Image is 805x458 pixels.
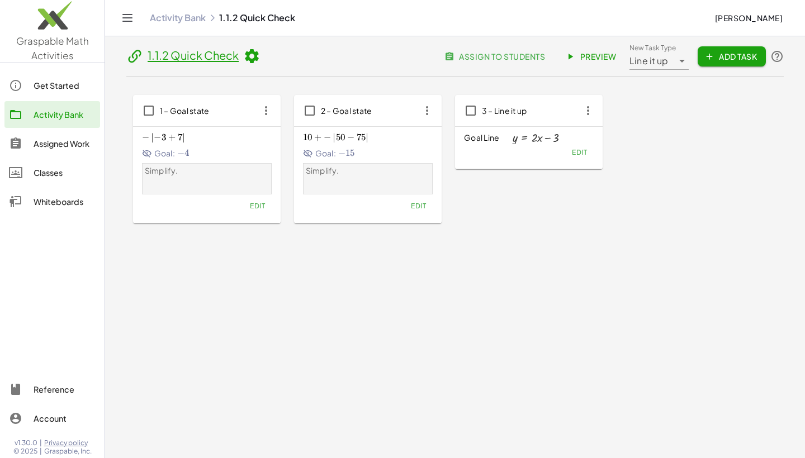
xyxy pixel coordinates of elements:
[4,405,100,432] a: Account
[4,130,100,157] a: Assigned Work
[482,106,527,116] span: 3 – Line it up
[464,132,499,144] span: Goal Line
[40,447,42,456] span: |
[142,149,152,159] i: Goal State is hidden.
[16,35,89,61] span: Graspable Math Activities
[150,12,206,23] a: Activity Bank
[151,132,154,143] span: ∣
[366,132,368,143] span: ∣
[34,79,96,92] div: Get Started
[629,54,669,68] span: Line it up
[306,165,430,176] p: Simplify.
[154,132,161,143] span: −
[411,202,426,210] span: Edit
[567,51,616,61] span: Preview
[303,149,313,159] i: Goal State is hidden.
[714,13,783,23] span: [PERSON_NAME]
[4,72,100,99] a: Get Started
[338,147,345,159] span: −
[148,48,239,62] a: 1.1.2 Quick Check
[698,46,766,66] button: Add Task
[44,438,92,447] a: Privacy policy
[4,376,100,403] a: Reference
[303,147,336,159] span: Goal:
[333,132,335,143] span: ∣
[119,9,136,27] button: Toggle navigation
[162,132,166,143] span: 3
[321,106,372,116] span: 2 – Goal state
[243,198,272,214] button: Edit
[4,188,100,215] a: Whiteboards
[178,132,182,143] span: 7
[447,51,545,61] span: assign to students
[34,383,96,396] div: Reference
[40,438,42,447] span: |
[324,132,331,143] span: −
[347,132,354,143] span: −
[565,144,594,160] button: Edit
[34,195,96,208] div: Whiteboards
[168,132,176,143] span: +
[177,147,184,159] span: −
[572,148,587,156] span: Edit
[336,132,345,143] span: 50
[438,46,554,66] button: assign to students
[303,132,312,143] span: 10
[357,132,366,143] span: 75
[34,137,96,150] div: Assigned Work
[34,412,96,425] div: Account
[15,438,37,447] span: v1.30.0
[4,101,100,128] a: Activity Bank
[142,132,149,143] span: −
[44,447,92,456] span: Graspable, Inc.
[707,51,757,61] span: Add Task
[142,147,175,159] span: Goal:
[160,106,210,116] span: 1 – Goal state
[34,166,96,179] div: Classes
[13,447,37,456] span: © 2025
[182,132,185,143] span: ∣
[314,132,321,143] span: +
[34,108,96,121] div: Activity Bank
[404,198,433,214] button: Edit
[184,147,189,159] span: 4
[145,165,269,176] p: Simplify.
[4,159,100,186] a: Classes
[250,202,265,210] span: Edit
[705,8,792,28] button: [PERSON_NAME]
[558,46,625,66] a: Preview
[345,147,355,159] span: 15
